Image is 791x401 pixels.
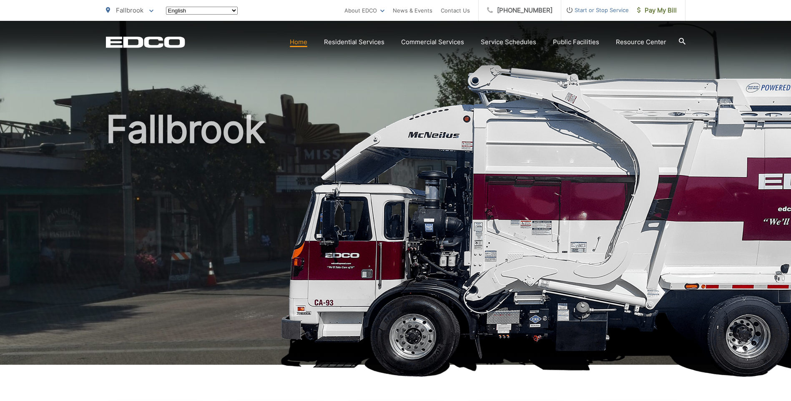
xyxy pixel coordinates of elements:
a: Commercial Services [401,37,464,47]
select: Select a language [166,7,238,15]
a: Residential Services [324,37,384,47]
a: News & Events [393,5,432,15]
a: Home [290,37,307,47]
a: Contact Us [441,5,470,15]
a: About EDCO [344,5,384,15]
a: Public Facilities [553,37,599,47]
a: Resource Center [616,37,666,47]
a: Service Schedules [481,37,536,47]
a: EDCD logo. Return to the homepage. [106,36,185,48]
span: Fallbrook [116,6,143,14]
h1: Fallbrook [106,108,686,372]
span: Pay My Bill [637,5,677,15]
